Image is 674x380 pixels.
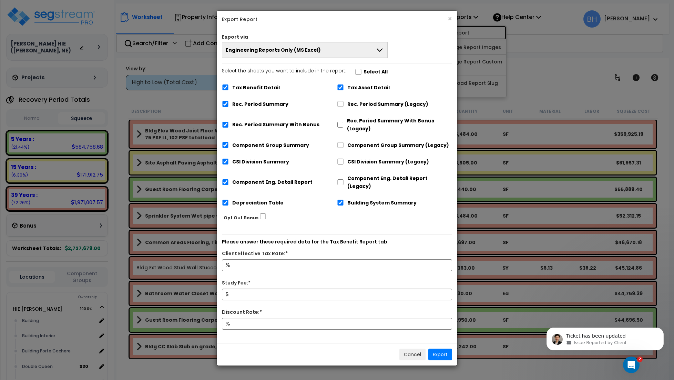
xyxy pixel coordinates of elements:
button: Engineering Reports Only (MS Excel) [222,42,388,58]
p: Please answer these required data for the Tax Benefit Report tab: [222,238,452,246]
label: Component Group Summary [232,141,309,149]
span: % [225,320,230,328]
span: Engineering Reports Only (MS Excel) [226,47,321,53]
label: CSI Division Summary (Legacy) [347,158,429,166]
label: Tax Benefit Detail [232,84,280,92]
iframe: Intercom live chat [623,357,640,373]
label: Opt Out Bonus [224,214,258,222]
label: Building System Summary [347,199,417,207]
span: % [225,261,230,269]
label: Select All [364,68,388,76]
label: Depreciation Table [232,199,284,207]
button: × [448,15,452,22]
span: $ [225,290,229,298]
label: Rec. Period Summary With Bonus (Legacy) [347,117,452,133]
span: 2 [637,357,643,362]
iframe: Intercom notifications message [536,313,674,361]
label: Component Eng. Detail Report [232,178,313,186]
label: Rec. Period Summary [232,100,288,108]
label: Export via [222,33,248,40]
input: Select the sheets you want to include in the report:Select All [355,69,362,75]
button: Cancel [399,349,426,360]
label: Tax Asset Detail [347,84,390,92]
button: Export [428,349,452,360]
label: Component Group Summary (Legacy) [347,141,449,149]
label: Client Effective Tax Rate:* [222,250,288,258]
label: Component Eng. Detail Report (Legacy) [347,174,452,190]
label: Discount Rate:* [222,308,262,316]
h5: Export Report [222,16,452,23]
label: Rec. Period Summary (Legacy) [347,100,428,108]
label: CSI Division Summary [232,158,289,166]
p: Select the sheets you want to include in the report: [222,67,346,75]
label: Rec. Period Summary With Bonus [232,121,319,129]
label: Study Fee:* [222,279,251,287]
